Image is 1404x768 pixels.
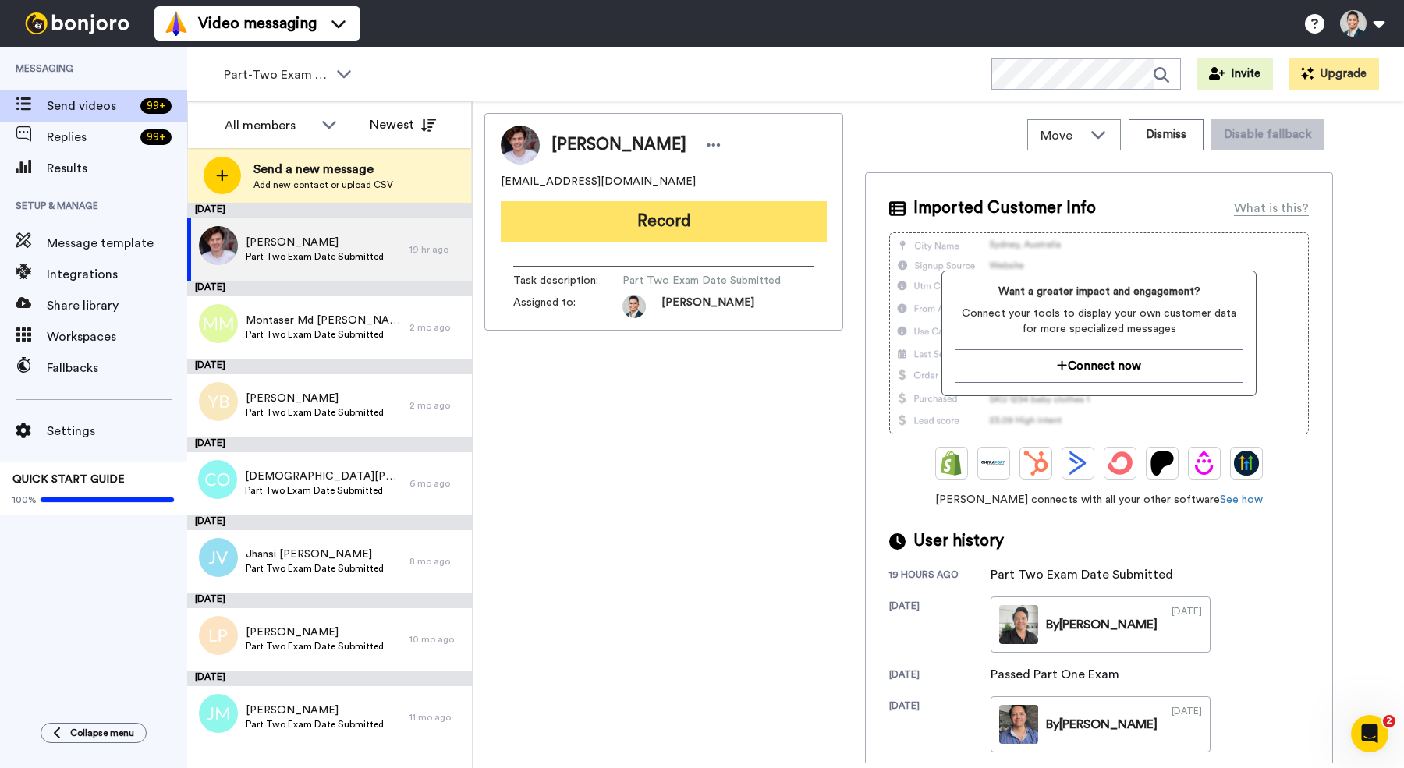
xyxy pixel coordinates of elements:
div: 10 mo ago [409,633,464,646]
span: 2 [1383,715,1395,727]
div: [DATE] [889,699,991,752]
div: 99 + [140,98,172,114]
span: Collapse menu [70,727,134,739]
div: What is this? [1234,199,1309,218]
img: mm.png [199,304,238,343]
div: [DATE] [1172,705,1202,744]
div: All members [225,116,314,135]
img: Drip [1192,451,1217,476]
span: [PERSON_NAME] [661,295,754,318]
span: [PERSON_NAME] [551,133,686,157]
iframe: Intercom live chat [1351,715,1388,752]
span: Settings [47,422,187,441]
div: 8 mo ago [409,555,464,568]
div: Part Two Exam Date Submitted [991,565,1173,584]
span: Connect your tools to display your own customer data for more specialized messages [955,306,1243,337]
div: [DATE] [187,281,472,296]
span: [DEMOGRAPHIC_DATA][PERSON_NAME] [245,469,402,484]
span: Replies [47,128,134,147]
img: lp.png [199,616,238,655]
span: 100% [12,494,37,506]
img: ActiveCampaign [1065,451,1090,476]
div: Passed Part One Exam [991,665,1119,684]
span: Move [1041,126,1083,145]
img: jv.png [199,538,238,577]
span: Share library [47,296,187,315]
div: [DATE] [889,600,991,653]
div: By [PERSON_NAME] [1046,615,1158,634]
span: Assigned to: [513,295,622,318]
div: 19 hours ago [889,568,991,584]
button: Connect now [955,349,1243,383]
span: [EMAIL_ADDRESS][DOMAIN_NAME] [501,174,696,189]
div: [DATE] [187,359,472,374]
span: Message template [47,234,187,253]
span: Integrations [47,265,187,284]
span: Part Two Exam Date Submitted [246,640,384,653]
img: co.png [198,460,237,499]
a: See how [1220,494,1263,505]
div: [DATE] [187,593,472,608]
span: Workspaces [47,327,187,346]
div: [DATE] [1172,605,1202,644]
div: 99 + [140,129,172,145]
span: Jhansi [PERSON_NAME] [246,547,384,562]
span: User history [913,529,1004,553]
img: Image of Jacob Robinson [501,126,540,165]
span: Part Two Exam Date Submitted [622,273,781,288]
span: Results [47,159,187,178]
img: 1eb8afd7-e08c-4b45-8705-47accd4bad16-thumb.jpg [999,705,1038,744]
span: QUICK START GUIDE [12,474,125,485]
div: [DATE] [187,671,472,686]
div: 2 mo ago [409,321,464,334]
span: [PERSON_NAME] [246,625,384,640]
img: c6597fef-662f-4922-a691-a040f2d2669c.jpg [199,226,238,265]
span: [PERSON_NAME] [246,391,384,406]
div: 2 mo ago [409,399,464,412]
span: [PERSON_NAME] [246,235,384,250]
img: ConvertKit [1108,451,1133,476]
img: vm-color.svg [164,11,189,36]
span: Part Two Exam Date Submitted [246,250,384,263]
img: Hubspot [1023,451,1048,476]
span: Add new contact or upload CSV [253,179,393,191]
img: 20f07c3e-5f8b-476a-8b87-82e97212bbef-1550183619.jpg [622,295,646,318]
span: Send videos [47,97,134,115]
button: Newest [358,109,448,140]
span: Montaser Md [PERSON_NAME] [246,313,402,328]
span: Part Two Exam Date Submitted [246,328,402,341]
span: Task description : [513,273,622,288]
span: Part Two Exam Date Submitted [246,718,384,731]
img: GoHighLevel [1234,451,1259,476]
div: [DATE] [187,515,472,530]
button: Disable fallback [1211,119,1324,150]
div: By [PERSON_NAME] [1046,715,1158,734]
span: Imported Customer Info [913,196,1096,220]
img: 2f974278-d281-4628-b754-a8573cfb22ec-thumb.jpg [999,605,1038,644]
img: bj-logo-header-white.svg [19,12,136,34]
a: By[PERSON_NAME][DATE] [991,696,1211,752]
div: 11 mo ago [409,711,464,724]
div: 19 hr ago [409,243,464,256]
div: 6 mo ago [409,477,464,490]
div: [DATE] [187,437,472,452]
img: Ontraport [981,451,1006,476]
button: Upgrade [1289,58,1379,90]
span: Part-Two Exam Booked [224,65,328,84]
span: Part Two Exam Date Submitted [246,562,384,575]
span: [PERSON_NAME] connects with all your other software [889,492,1309,508]
span: Video messaging [198,12,317,34]
span: [PERSON_NAME] [246,703,384,718]
img: yb.png [199,382,238,421]
button: Invite [1197,58,1273,90]
img: Shopify [939,451,964,476]
span: Fallbacks [47,359,187,377]
button: Dismiss [1129,119,1204,150]
img: Patreon [1150,451,1175,476]
img: jm.png [199,694,238,733]
span: Part Two Exam Date Submitted [245,484,402,497]
span: Send a new message [253,160,393,179]
button: Record [501,201,827,242]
